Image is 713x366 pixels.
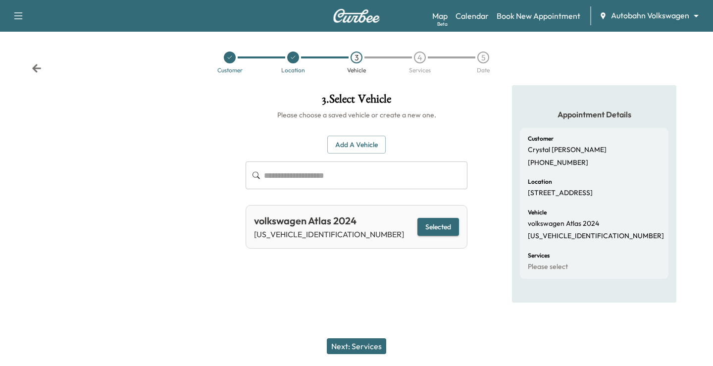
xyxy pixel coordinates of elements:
[254,228,404,240] p: [US_VEHICLE_IDENTIFICATION_NUMBER]
[437,20,448,28] div: Beta
[611,10,689,21] span: Autobahn Volkswagen
[281,67,305,73] div: Location
[246,110,467,120] h6: Please choose a saved vehicle or create a new one.
[528,189,593,198] p: [STREET_ADDRESS]
[528,219,599,228] p: volkswagen Atlas 2024
[254,213,404,228] div: volkswagen Atlas 2024
[417,218,459,236] button: Selected
[528,179,552,185] h6: Location
[528,253,550,259] h6: Services
[497,10,580,22] a: Book New Appointment
[217,67,243,73] div: Customer
[456,10,489,22] a: Calendar
[351,52,362,63] div: 3
[528,146,607,155] p: Crystal [PERSON_NAME]
[528,232,664,241] p: [US_VEHICLE_IDENTIFICATION_NUMBER]
[520,109,668,120] h5: Appointment Details
[432,10,448,22] a: MapBeta
[414,52,426,63] div: 4
[32,63,42,73] div: Back
[528,209,547,215] h6: Vehicle
[528,262,568,271] p: Please select
[477,52,489,63] div: 5
[327,136,386,154] button: Add a Vehicle
[347,67,366,73] div: Vehicle
[477,67,490,73] div: Date
[246,93,467,110] h1: 3 . Select Vehicle
[333,9,380,23] img: Curbee Logo
[409,67,431,73] div: Services
[528,158,588,167] p: [PHONE_NUMBER]
[528,136,554,142] h6: Customer
[327,338,386,354] button: Next: Services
